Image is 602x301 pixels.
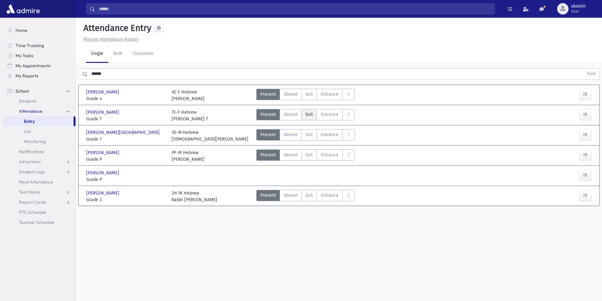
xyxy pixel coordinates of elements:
[260,192,276,199] span: Present
[306,152,313,158] span: Exit
[284,152,298,158] span: Absent
[256,89,355,102] div: AttTypes
[321,192,338,199] span: Entrance
[15,53,33,58] span: My Tasks
[15,27,27,33] span: Home
[81,23,151,33] h5: Attendance Entry
[284,111,298,118] span: Absent
[15,88,29,94] span: School
[15,73,38,79] span: My Reports
[306,91,313,98] span: Exit
[260,111,276,118] span: Present
[3,40,76,51] a: Time Tracking
[108,45,127,63] a: Bulk
[86,136,165,142] span: Grade 1
[172,129,248,142] div: 1D-M Hebrew [DEMOGRAPHIC_DATA][PERSON_NAME]
[3,116,74,126] a: Entry
[260,131,276,138] span: Present
[19,179,53,185] span: Meal Attendance
[256,190,355,203] div: AttTypes
[81,37,139,42] a: Missing Attendance History
[172,109,208,122] div: 7E-F Hebrew [PERSON_NAME]-7
[86,45,108,63] a: Single
[19,149,44,154] span: Notifications
[15,43,44,48] span: Time Tracking
[3,96,76,106] a: Students
[24,139,46,144] span: Monitoring
[260,152,276,158] span: Present
[86,109,120,116] span: [PERSON_NAME]
[86,196,165,203] span: Grade 2
[86,95,165,102] span: Grade 4
[3,147,76,157] a: Notifications
[306,131,313,138] span: Exit
[3,177,76,187] a: Meal Attendance
[172,149,204,163] div: PF-M Hebrew [PERSON_NAME]
[19,189,40,195] span: Test Marks
[256,149,355,163] div: AttTypes
[86,170,120,176] span: [PERSON_NAME]
[306,192,313,199] span: Exit
[127,45,159,63] a: Classroom
[19,209,46,215] span: PTC Schedule
[24,129,31,134] span: List
[256,129,355,142] div: AttTypes
[321,91,338,98] span: Entrance
[3,207,76,217] a: PTC Schedule
[86,190,120,196] span: [PERSON_NAME]
[15,63,51,69] span: My Appointments
[3,197,76,207] a: Report Cards
[3,126,76,136] a: List
[571,4,586,9] span: skomin
[321,152,338,158] span: Entrance
[95,3,495,15] input: Search
[19,159,41,165] span: Infractions
[86,89,120,95] span: [PERSON_NAME]
[3,71,76,81] a: My Reports
[19,220,54,225] span: Teacher Schedule
[321,131,338,138] span: Entrance
[321,111,338,118] span: Entrance
[172,89,204,102] div: 4E-F Hebrew [PERSON_NAME]
[19,199,46,205] span: Report Cards
[19,98,36,104] span: Students
[3,217,76,227] a: Teacher Schedule
[260,91,276,98] span: Present
[24,118,35,124] span: Entry
[19,169,45,175] span: Student Logs
[172,190,217,203] div: 2H-M Hebrew Rabbi [PERSON_NAME]
[3,86,76,96] a: School
[86,116,165,122] span: Grade 7
[3,136,76,147] a: Monitoring
[86,129,161,136] span: [PERSON_NAME][GEOGRAPHIC_DATA]
[86,156,165,163] span: Grade P
[3,167,76,177] a: Student Logs
[86,149,120,156] span: [PERSON_NAME]
[306,111,313,118] span: Exit
[19,108,42,114] span: Attendance
[284,192,298,199] span: Absent
[83,37,139,42] u: Missing Attendance History
[583,69,599,79] button: Find
[3,61,76,71] a: My Appointments
[86,176,165,183] span: Grade P
[571,9,586,14] span: User
[256,109,355,122] div: AttTypes
[5,3,41,15] img: AdmirePro
[3,106,76,116] a: Attendance
[3,51,76,61] a: My Tasks
[284,131,298,138] span: Absent
[3,157,76,167] a: Infractions
[284,91,298,98] span: Absent
[3,187,76,197] a: Test Marks
[3,25,76,35] a: Home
